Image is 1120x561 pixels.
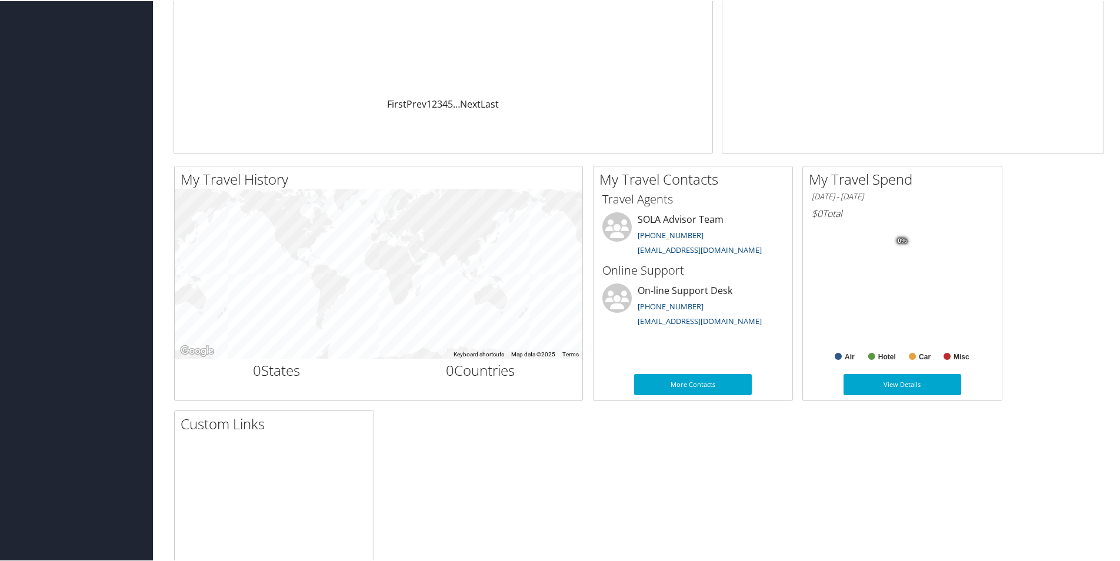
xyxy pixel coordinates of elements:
a: [PHONE_NUMBER] [638,300,704,310]
h2: My Travel Spend [809,168,1002,188]
a: 3 [437,96,442,109]
h2: My Travel Contacts [599,168,792,188]
li: On-line Support Desk [596,282,789,330]
a: 4 [442,96,448,109]
a: Terms (opens in new tab) [562,350,579,356]
h2: States [184,359,370,379]
h3: Travel Agents [602,190,784,206]
text: Misc [954,352,969,360]
a: Next [460,96,481,109]
text: Air [845,352,855,360]
h2: Countries [388,359,574,379]
text: Hotel [878,352,896,360]
a: [EMAIL_ADDRESS][DOMAIN_NAME] [638,243,762,254]
tspan: 0% [898,236,907,243]
a: First [387,96,406,109]
a: View Details [844,373,961,394]
span: $0 [812,206,822,219]
h6: [DATE] - [DATE] [812,190,993,201]
a: Prev [406,96,426,109]
a: [PHONE_NUMBER] [638,229,704,239]
h2: Custom Links [181,413,374,433]
button: Keyboard shortcuts [454,349,504,358]
img: Google [178,342,216,358]
h2: My Travel History [181,168,582,188]
span: Map data ©2025 [511,350,555,356]
a: [EMAIL_ADDRESS][DOMAIN_NAME] [638,315,762,325]
h6: Total [812,206,993,219]
span: 0 [446,359,454,379]
h3: Online Support [602,261,784,278]
a: 2 [432,96,437,109]
a: 5 [448,96,453,109]
a: 1 [426,96,432,109]
a: Last [481,96,499,109]
a: Open this area in Google Maps (opens a new window) [178,342,216,358]
text: Car [919,352,931,360]
a: More Contacts [634,373,752,394]
li: SOLA Advisor Team [596,211,789,259]
span: 0 [253,359,261,379]
span: … [453,96,460,109]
